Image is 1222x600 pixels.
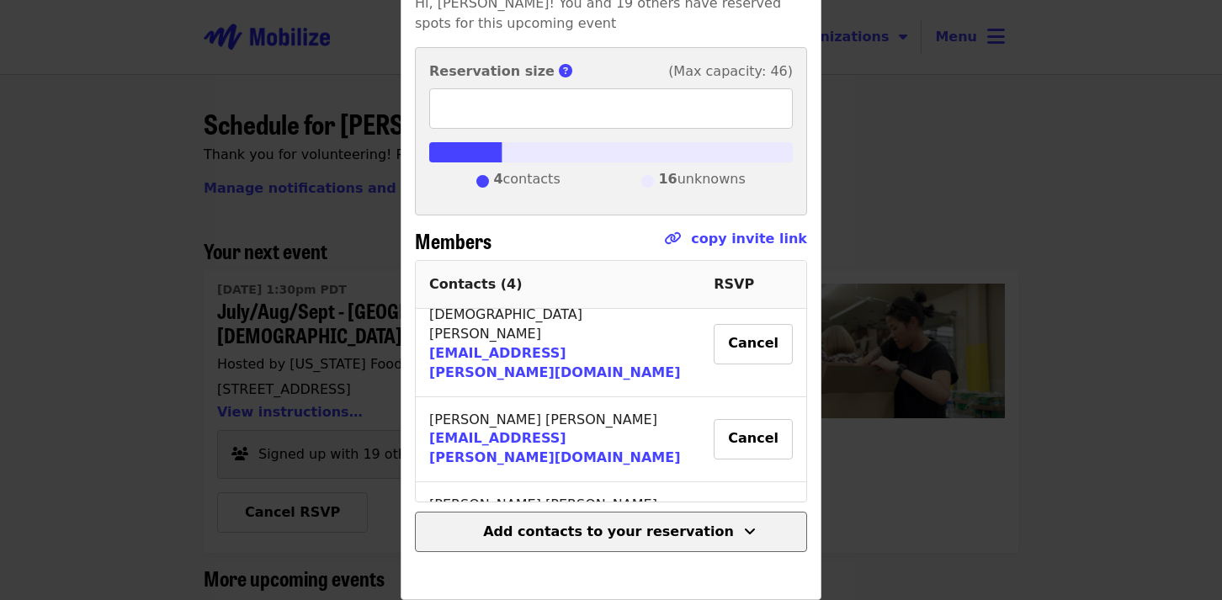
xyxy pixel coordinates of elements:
td: [PERSON_NAME] [PERSON_NAME] [416,397,700,483]
i: angle-down icon [744,523,756,539]
strong: 16 [658,171,677,187]
span: This is the number of group members you reserved spots for. [559,63,582,79]
button: Cancel [714,324,793,364]
span: (Max capacity: 46) [668,61,793,82]
a: [EMAIL_ADDRESS][PERSON_NAME][DOMAIN_NAME] [429,345,681,380]
strong: 4 [493,171,502,187]
th: RSVP [700,261,806,309]
a: copy invite link [691,231,807,247]
td: [DEMOGRAPHIC_DATA] [PERSON_NAME] [416,292,700,397]
span: unknowns [658,169,745,194]
button: Add contacts to your reservation [415,512,807,552]
span: Add contacts to your reservation [483,523,734,539]
a: [EMAIL_ADDRESS][PERSON_NAME][DOMAIN_NAME] [429,430,681,465]
span: contacts [493,169,560,194]
i: link icon [664,231,681,247]
strong: Reservation size [429,63,555,79]
button: Cancel [714,419,793,459]
span: Members [415,226,491,255]
span: Click to copy link! [664,229,807,260]
i: circle-question icon [559,63,572,79]
th: Contacts ( 4 ) [416,261,700,309]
